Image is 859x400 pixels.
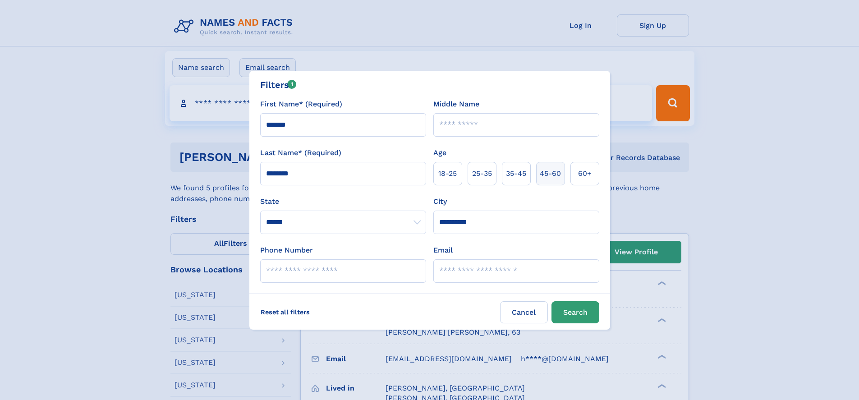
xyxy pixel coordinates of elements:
span: 60+ [578,168,592,179]
div: Filters [260,78,297,92]
label: Age [433,147,446,158]
label: Email [433,245,453,256]
label: Phone Number [260,245,313,256]
label: Middle Name [433,99,479,110]
label: First Name* (Required) [260,99,342,110]
label: City [433,196,447,207]
button: Search [551,301,599,323]
span: 45‑60 [540,168,561,179]
label: State [260,196,426,207]
span: 35‑45 [506,168,526,179]
label: Cancel [500,301,548,323]
label: Last Name* (Required) [260,147,341,158]
span: 18‑25 [438,168,457,179]
label: Reset all filters [255,301,316,323]
span: 25‑35 [472,168,492,179]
